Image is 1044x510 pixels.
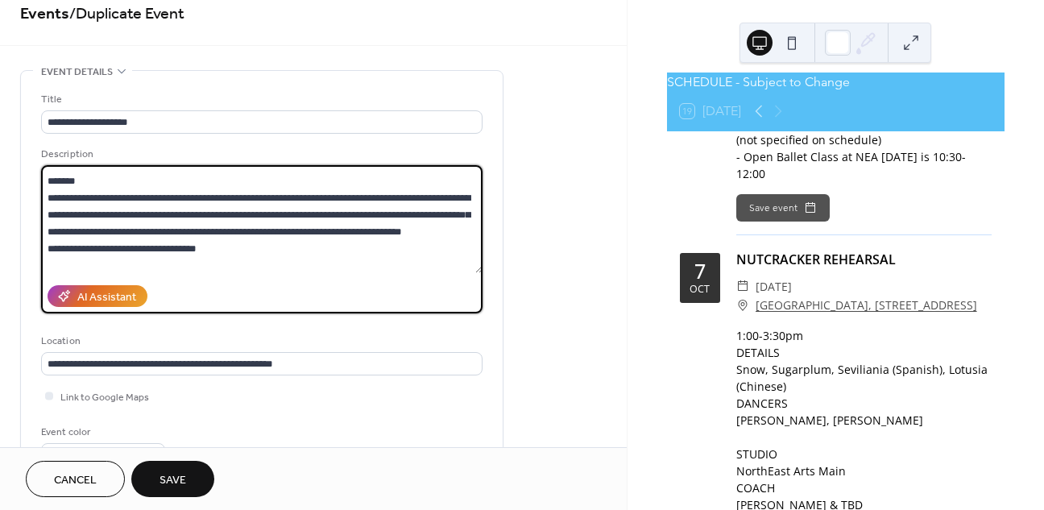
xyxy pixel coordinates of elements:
[756,277,792,296] span: [DATE]
[694,261,706,281] div: 7
[41,64,113,81] span: Event details
[131,461,214,497] button: Save
[736,250,992,269] div: NUTCRACKER REHEARSAL
[667,73,1005,92] div: SCHEDULE - Subject to Change
[41,424,162,441] div: Event color
[736,277,749,296] div: ​
[41,91,479,108] div: Title
[60,389,149,406] span: Link to Google Maps
[159,472,186,489] span: Save
[54,472,97,489] span: Cancel
[41,146,479,163] div: Description
[690,284,710,295] div: Oct
[736,194,830,222] button: Save event
[77,289,136,306] div: AI Assistant
[41,333,479,350] div: Location
[26,461,125,497] button: Cancel
[736,296,749,315] div: ​
[756,296,977,315] a: [GEOGRAPHIC_DATA], [STREET_ADDRESS]
[48,285,147,307] button: AI Assistant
